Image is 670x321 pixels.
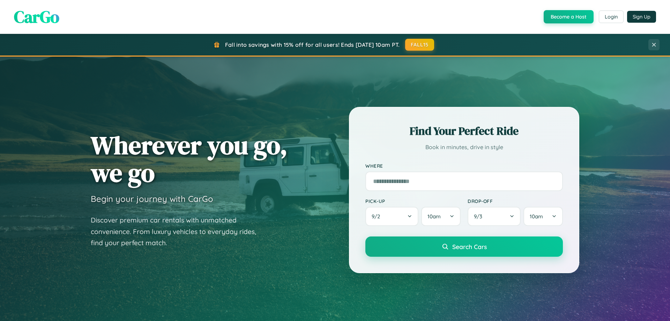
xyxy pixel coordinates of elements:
[544,10,594,23] button: Become a Host
[91,194,213,204] h3: Begin your journey with CarGo
[599,10,624,23] button: Login
[91,131,288,187] h1: Wherever you go, we go
[474,213,486,220] span: 9 / 3
[530,213,543,220] span: 10am
[627,11,656,23] button: Sign Up
[427,213,441,220] span: 10am
[365,142,563,152] p: Book in minutes, drive in style
[365,207,418,226] button: 9/2
[405,39,434,51] button: FALL15
[523,207,563,226] button: 10am
[452,243,487,250] span: Search Cars
[91,214,265,249] p: Discover premium car rentals with unmatched convenience. From luxury vehicles to everyday rides, ...
[14,5,59,28] span: CarGo
[365,236,563,257] button: Search Cars
[421,207,461,226] button: 10am
[365,198,461,204] label: Pick-up
[468,207,521,226] button: 9/3
[365,123,563,139] h2: Find Your Perfect Ride
[225,41,400,48] span: Fall into savings with 15% off for all users! Ends [DATE] 10am PT.
[365,163,563,169] label: Where
[468,198,563,204] label: Drop-off
[372,213,384,220] span: 9 / 2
